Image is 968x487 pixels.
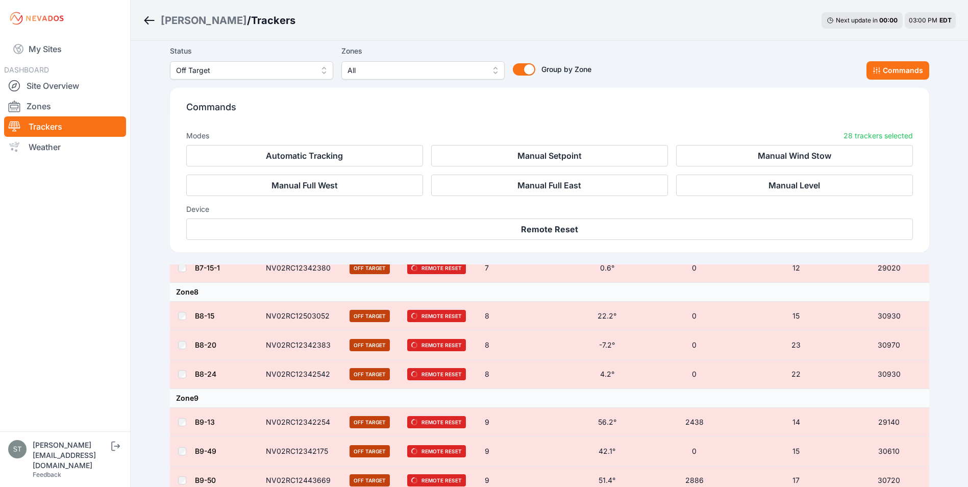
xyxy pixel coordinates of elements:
[479,408,520,437] td: 9
[33,471,61,478] a: Feedback
[843,131,913,141] p: 28 trackers selected
[143,7,295,34] nav: Breadcrumb
[186,218,913,240] button: Remote Reset
[350,445,390,457] span: Off Target
[186,131,209,141] h3: Modes
[247,13,251,28] span: /
[836,16,878,24] span: Next update in
[186,145,423,166] button: Automatic Tracking
[260,437,344,466] td: NV02RC12342175
[260,254,344,283] td: NV02RC12342380
[350,416,390,428] span: Off Target
[251,13,295,28] h3: Trackers
[195,476,216,484] a: B9-50
[195,370,216,378] a: B8-24
[170,45,333,57] label: Status
[33,440,109,471] div: [PERSON_NAME][EMAIL_ADDRESS][DOMAIN_NAME]
[645,254,743,283] td: 0
[350,310,390,322] span: Off Target
[260,408,344,437] td: NV02RC12342254
[569,408,646,437] td: 56.2°
[348,64,484,77] span: All
[170,283,929,302] td: Zone 8
[849,360,929,389] td: 30930
[4,96,126,116] a: Zones
[849,331,929,360] td: 30970
[676,175,913,196] button: Manual Level
[743,360,850,389] td: 22
[849,254,929,283] td: 29020
[186,175,423,196] button: Manual Full West
[479,302,520,331] td: 8
[479,437,520,466] td: 9
[170,61,333,80] button: Off Target
[407,262,466,274] span: Remote Reset
[743,408,850,437] td: 14
[479,331,520,360] td: 8
[350,474,390,486] span: Off Target
[195,340,216,349] a: B8-20
[645,331,743,360] td: 0
[407,445,466,457] span: Remote Reset
[569,331,646,360] td: -7.2°
[186,100,913,123] p: Commands
[849,408,929,437] td: 29140
[407,416,466,428] span: Remote Reset
[4,65,49,74] span: DASHBOARD
[431,145,668,166] button: Manual Setpoint
[479,360,520,389] td: 8
[743,437,850,466] td: 15
[195,263,220,272] a: B7-15-1
[8,10,65,27] img: Nevados
[645,408,743,437] td: 2438
[161,13,247,28] a: [PERSON_NAME]
[260,302,344,331] td: NV02RC12503052
[909,16,937,24] span: 03:00 PM
[4,116,126,137] a: Trackers
[8,440,27,458] img: steve@nevados.solar
[350,262,390,274] span: Off Target
[743,302,850,331] td: 15
[866,61,929,80] button: Commands
[195,447,216,455] a: B9-49
[569,302,646,331] td: 22.2°
[569,437,646,466] td: 42.1°
[407,310,466,322] span: Remote Reset
[743,331,850,360] td: 23
[170,389,929,408] td: Zone 9
[4,137,126,157] a: Weather
[341,61,505,80] button: All
[676,145,913,166] button: Manual Wind Stow
[341,45,505,57] label: Zones
[350,368,390,380] span: Off Target
[260,331,344,360] td: NV02RC12342383
[260,360,344,389] td: NV02RC12342542
[431,175,668,196] button: Manual Full East
[4,37,126,61] a: My Sites
[939,16,952,24] span: EDT
[645,437,743,466] td: 0
[541,65,591,74] span: Group by Zone
[407,368,466,380] span: Remote Reset
[407,339,466,351] span: Remote Reset
[195,311,214,320] a: B8-15
[569,360,646,389] td: 4.2°
[849,302,929,331] td: 30930
[743,254,850,283] td: 12
[645,302,743,331] td: 0
[195,418,215,426] a: B9-13
[849,437,929,466] td: 30610
[879,16,898,25] div: 00 : 00
[569,254,646,283] td: 0.6°
[176,64,313,77] span: Off Target
[479,254,520,283] td: 7
[350,339,390,351] span: Off Target
[186,204,913,214] h3: Device
[407,474,466,486] span: Remote Reset
[4,76,126,96] a: Site Overview
[645,360,743,389] td: 0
